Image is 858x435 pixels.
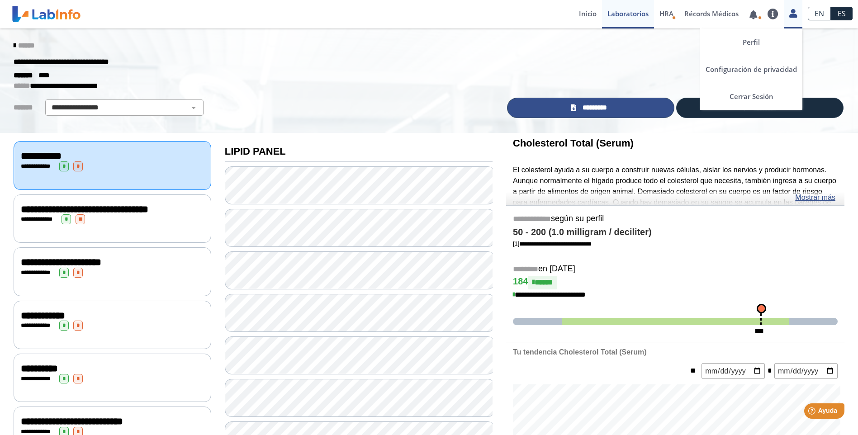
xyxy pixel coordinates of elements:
[513,264,838,274] h5: en [DATE]
[700,28,802,56] a: Perfil
[513,276,838,289] h4: 184
[777,400,848,425] iframe: Help widget launcher
[513,137,634,149] b: Cholesterol Total (Serum)
[513,240,592,247] a: [1]
[513,214,838,224] h5: según su perfil
[659,9,673,18] span: HRA
[808,7,831,20] a: EN
[513,227,838,238] h4: 50 - 200 (1.0 milligram / deciliter)
[700,56,802,83] a: Configuración de privacidad
[795,192,835,203] a: Mostrar más
[225,146,286,157] b: LIPID PANEL
[700,83,802,110] a: Cerrar Sesión
[513,348,646,356] b: Tu tendencia Cholesterol Total (Serum)
[774,363,838,379] input: mm/dd/yyyy
[513,165,838,240] p: El colesterol ayuda a su cuerpo a construir nuevas células, aislar los nervios y producir hormona...
[702,363,765,379] input: mm/dd/yyyy
[831,7,853,20] a: ES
